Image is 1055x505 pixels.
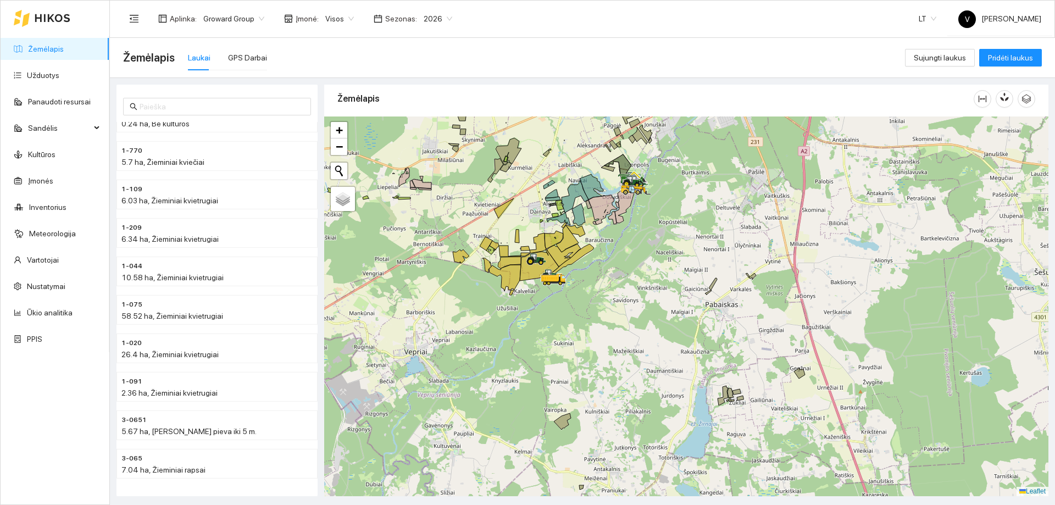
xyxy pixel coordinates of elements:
span: 0.24 ha, Be kultūros [121,119,190,128]
span: 1-075 [121,299,142,310]
button: column-width [974,90,991,108]
span: 1-020 [121,338,142,348]
span: 1-209 [121,223,142,233]
a: Meteorologija [29,229,76,238]
span: 7.04 ha, Žieminiai rapsai [121,465,206,474]
span: LT [919,10,936,27]
a: Žemėlapis [28,45,64,53]
span: menu-fold [129,14,139,24]
span: 2.36 ha, Žieminiai kvietrugiai [121,389,218,397]
span: 3-065 [121,453,142,464]
a: Pridėti laukus [979,53,1042,62]
span: 3-0651 [121,415,147,425]
span: calendar [374,14,382,23]
span: 1-044 [121,261,142,271]
a: PPIS [27,335,42,343]
a: Vartotojai [27,256,59,264]
span: 2026 [424,10,452,27]
span: column-width [974,95,991,103]
span: 58.52 ha, Žieminiai kvietrugiai [121,312,223,320]
span: 5.67 ha, [PERSON_NAME] pieva iki 5 m. [121,427,257,436]
a: Leaflet [1019,487,1046,495]
a: Zoom out [331,138,347,155]
span: Sandėlis [28,117,91,139]
a: Užduotys [27,71,59,80]
span: Groward Group [203,10,264,27]
span: − [336,140,343,153]
div: Žemėlapis [337,83,974,114]
span: 1-091 [121,376,142,387]
a: Inventorius [29,203,66,212]
a: Nustatymai [27,282,65,291]
span: shop [284,14,293,23]
span: Sujungti laukus [914,52,966,64]
a: Layers [331,187,355,211]
span: [PERSON_NAME] [958,14,1041,23]
span: 6.03 ha, Žieminiai kvietrugiai [121,196,218,205]
span: layout [158,14,167,23]
button: Initiate a new search [331,163,347,179]
span: Aplinka : [170,13,197,25]
span: 26.4 ha, Žieminiai kvietrugiai [121,350,219,359]
a: Kultūros [28,150,55,159]
span: 1-109 [121,184,142,195]
span: Pridėti laukus [988,52,1033,64]
span: Žemėlapis [123,49,175,66]
a: Įmonės [28,176,53,185]
a: Panaudoti resursai [28,97,91,106]
span: V [965,10,970,28]
button: Pridėti laukus [979,49,1042,66]
span: Sezonas : [385,13,417,25]
input: Paieška [140,101,304,113]
div: Laukai [188,52,210,64]
span: 10.58 ha, Žieminiai kvietrugiai [121,273,224,282]
button: Sujungti laukus [905,49,975,66]
span: Įmonė : [296,13,319,25]
span: Visos [325,10,354,27]
div: GPS Darbai [228,52,267,64]
span: 6.34 ha, Žieminiai kvietrugiai [121,235,219,243]
button: menu-fold [123,8,145,30]
span: 5.7 ha, Žieminiai kviečiai [121,158,204,167]
span: 1-770 [121,146,142,156]
span: + [336,123,343,137]
a: Zoom in [331,122,347,138]
span: search [130,103,137,110]
a: Sujungti laukus [905,53,975,62]
a: Ūkio analitika [27,308,73,317]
